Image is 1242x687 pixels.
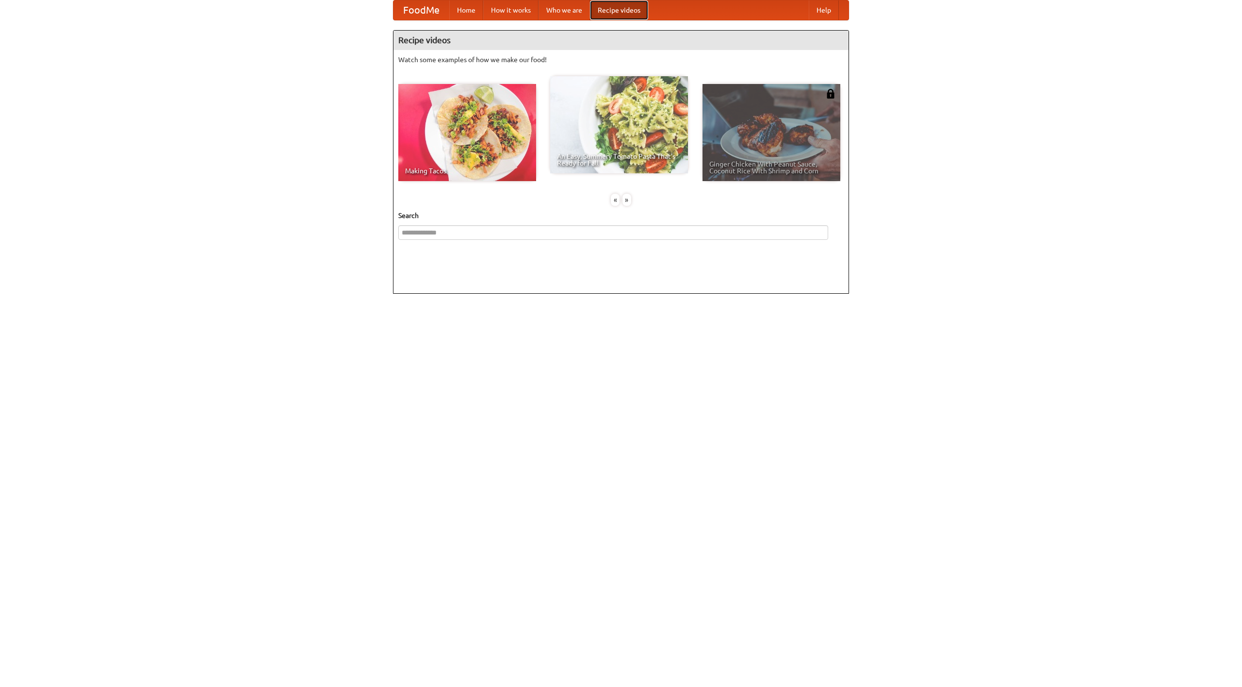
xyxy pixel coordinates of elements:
a: How it works [483,0,539,20]
h5: Search [398,211,844,220]
span: An Easy, Summery Tomato Pasta That's Ready for Fall [557,153,681,167]
h4: Recipe videos [393,31,849,50]
a: Recipe videos [590,0,648,20]
span: Making Tacos [405,168,529,174]
a: An Easy, Summery Tomato Pasta That's Ready for Fall [550,76,688,173]
a: Who we are [539,0,590,20]
a: FoodMe [393,0,449,20]
a: Help [809,0,839,20]
img: 483408.png [826,89,835,99]
div: « [611,194,620,206]
a: Home [449,0,483,20]
a: Making Tacos [398,84,536,181]
p: Watch some examples of how we make our food! [398,55,844,65]
div: » [622,194,631,206]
